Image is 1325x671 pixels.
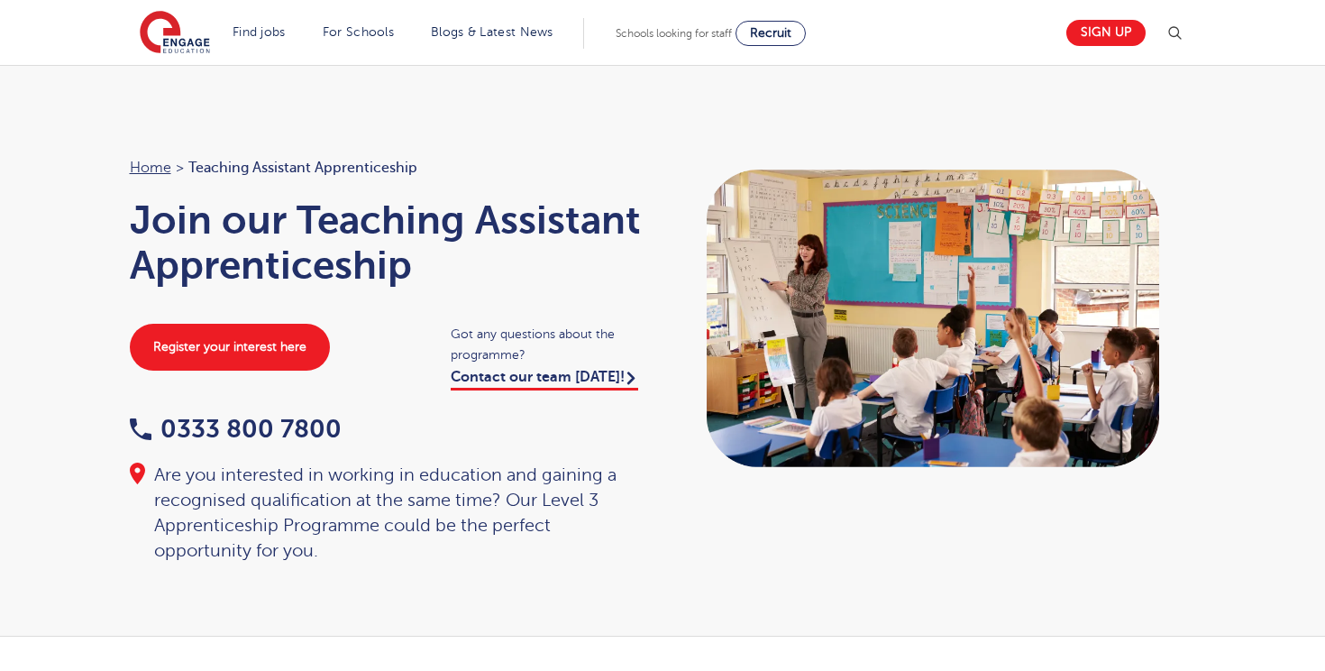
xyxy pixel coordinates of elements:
span: Recruit [750,26,791,40]
img: Engage Education [140,11,210,56]
a: 0333 800 7800 [130,415,342,443]
div: Are you interested in working in education and gaining a recognised qualification at the same tim... [130,463,645,564]
h1: Join our Teaching Assistant Apprenticeship [130,198,645,288]
span: Schools looking for staff [616,27,732,40]
a: For Schools [323,25,394,39]
a: Home [130,160,171,176]
a: Contact our team [DATE]! [451,369,638,391]
nav: breadcrumb [130,156,645,179]
a: Recruit [736,21,806,46]
span: Got any questions about the programme? [451,324,644,365]
a: Register your interest here [130,324,330,371]
a: Find jobs [233,25,286,39]
span: > [176,160,184,176]
a: Blogs & Latest News [431,25,553,39]
span: Teaching Assistant Apprenticeship [188,156,417,179]
a: Sign up [1066,20,1146,46]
